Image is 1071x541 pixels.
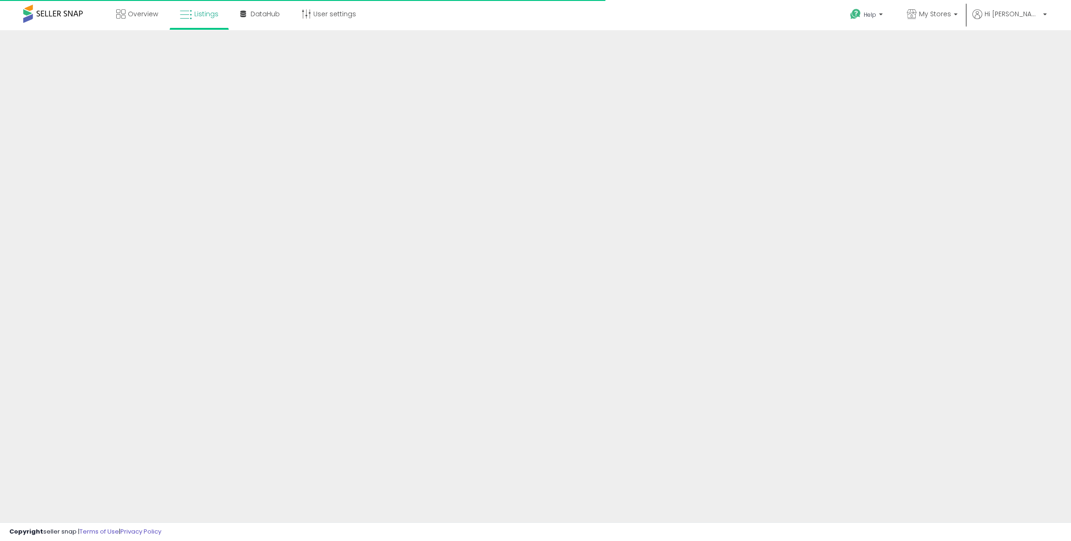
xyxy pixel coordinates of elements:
[972,9,1047,30] a: Hi [PERSON_NAME]
[251,9,280,19] span: DataHub
[850,8,861,20] i: Get Help
[194,9,218,19] span: Listings
[864,11,876,19] span: Help
[128,9,158,19] span: Overview
[985,9,1040,19] span: Hi [PERSON_NAME]
[919,9,951,19] span: My Stores
[843,1,892,30] a: Help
